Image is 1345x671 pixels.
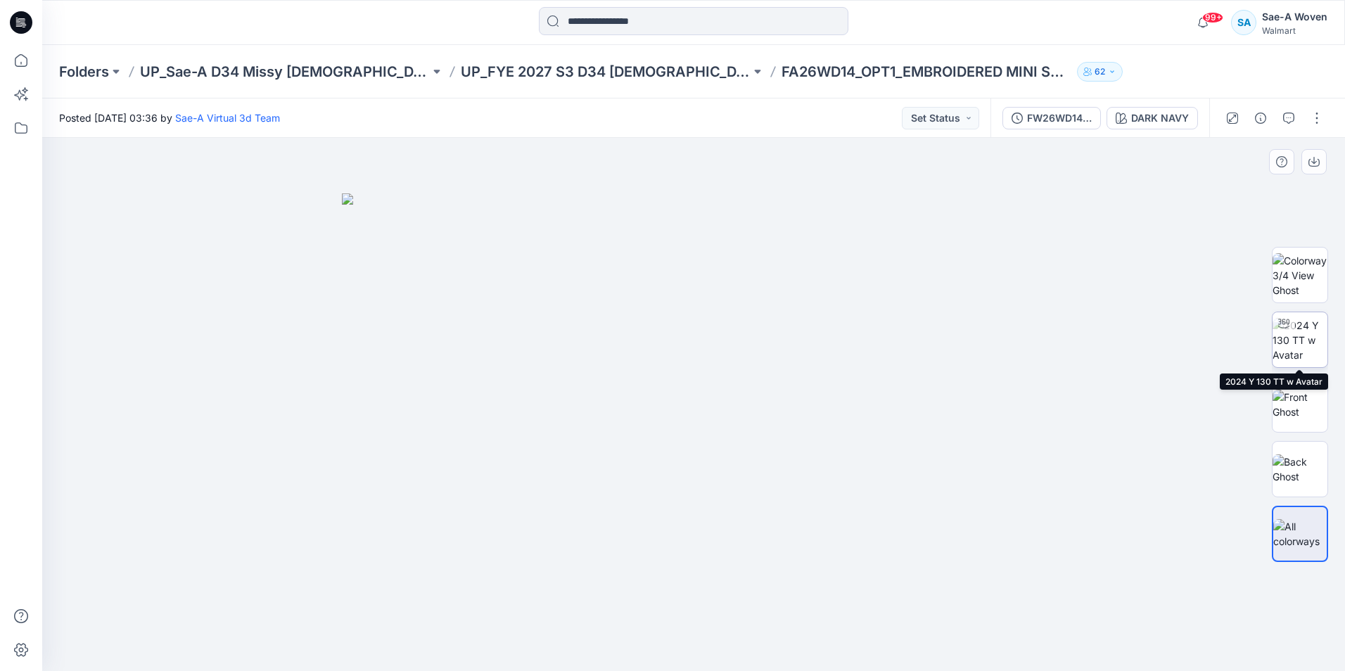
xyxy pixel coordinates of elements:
img: eyJhbGciOiJIUzI1NiIsImtpZCI6IjAiLCJzbHQiOiJzZXMiLCJ0eXAiOiJKV1QifQ.eyJkYXRhIjp7InR5cGUiOiJzdG9yYW... [342,193,1045,671]
img: Colorway 3/4 View Ghost [1273,253,1327,298]
p: FA26WD14_OPT1_EMBROIDERED MINI SHIRTDRESS [782,62,1071,82]
div: Walmart [1262,25,1327,36]
div: FW26WD14_OPT1_FULL COLORWAYS [1027,110,1092,126]
span: Posted [DATE] 03:36 by [59,110,280,125]
a: UP_FYE 2027 S3 D34 [DEMOGRAPHIC_DATA] Dresses [461,62,751,82]
button: FW26WD14_OPT1_FULL COLORWAYS [1002,107,1101,129]
a: Sae-A Virtual 3d Team [175,112,280,124]
div: DARK NAVY [1131,110,1189,126]
a: UP_Sae-A D34 Missy [DEMOGRAPHIC_DATA] Dresses [140,62,430,82]
img: 2024 Y 130 TT w Avatar [1273,318,1327,362]
button: Details [1249,107,1272,129]
button: DARK NAVY [1107,107,1198,129]
img: All colorways [1273,519,1327,549]
span: 99+ [1202,12,1223,23]
img: Front Ghost [1273,390,1327,419]
img: Back Ghost [1273,454,1327,484]
button: 62 [1077,62,1123,82]
div: Sae-A Woven [1262,8,1327,25]
p: 62 [1095,64,1105,79]
div: SA [1231,10,1256,35]
a: Folders [59,62,109,82]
